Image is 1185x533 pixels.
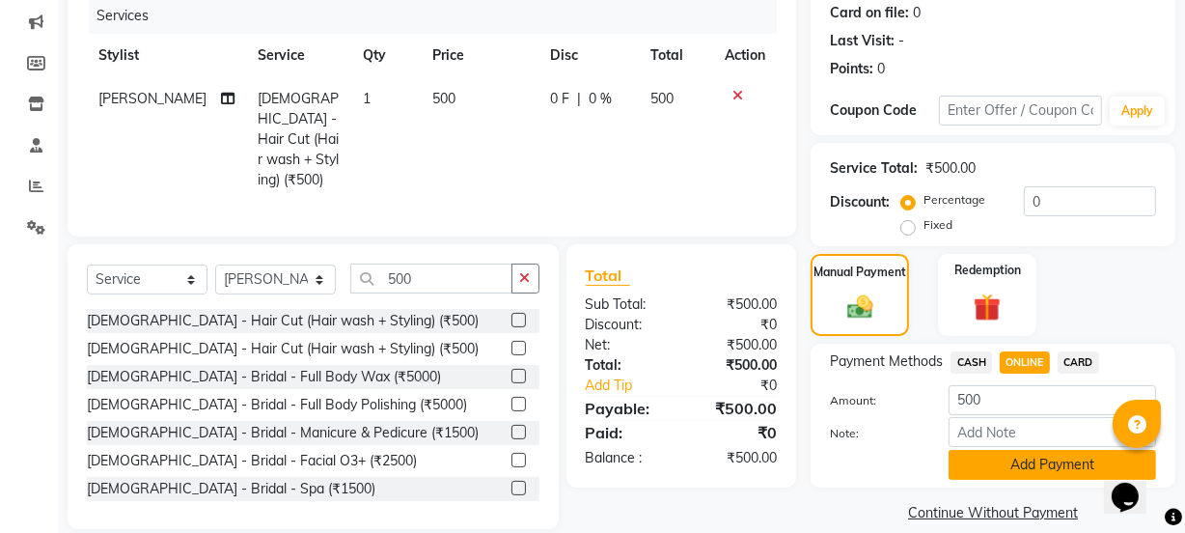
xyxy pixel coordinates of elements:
th: Action [713,34,777,77]
iframe: chat widget [1104,456,1166,514]
span: [DEMOGRAPHIC_DATA] - Hair Cut (Hair wash + Styling) (₹500) [258,90,339,188]
span: 0 % [589,89,612,109]
div: Paid: [571,421,681,444]
img: _gift.svg [965,291,1009,324]
div: ₹0 [681,421,791,444]
div: ₹0 [700,376,791,396]
th: Price [421,34,539,77]
div: 0 [877,59,885,79]
div: [DEMOGRAPHIC_DATA] - Bridal - Full Body Wax (₹5000) [87,367,441,387]
span: ONLINE [1000,351,1050,374]
div: ₹500.00 [681,295,791,315]
div: Sub Total: [571,295,681,315]
div: ₹500.00 [681,355,791,376]
span: 500 [432,90,455,107]
div: Payable: [571,397,681,420]
th: Disc [538,34,639,77]
div: Net: [571,335,681,355]
span: | [577,89,581,109]
div: ₹500.00 [681,335,791,355]
span: Total [586,266,630,286]
label: Manual Payment [813,264,906,281]
th: Total [639,34,713,77]
div: ₹0 [681,315,791,335]
th: Service [246,34,350,77]
div: - [898,31,904,51]
label: Note: [815,425,934,442]
div: Card on file: [830,3,909,23]
img: _cash.svg [840,293,881,323]
div: Coupon Code [830,100,939,121]
div: Total: [571,355,681,376]
th: Stylist [87,34,246,77]
label: Percentage [923,191,985,209]
div: Discount: [830,192,890,212]
div: [DEMOGRAPHIC_DATA] - Hair Cut (Hair wash + Styling) (₹500) [87,339,479,359]
span: CASH [951,351,992,374]
span: 1 [363,90,371,107]
label: Fixed [923,216,952,234]
div: Service Total: [830,158,918,179]
div: Balance : [571,448,681,468]
span: 500 [650,90,674,107]
div: 0 [913,3,921,23]
div: [DEMOGRAPHIC_DATA] - Hair Cut (Hair wash + Styling) (₹500) [87,311,479,331]
a: Continue Without Payment [814,503,1171,523]
div: Points: [830,59,873,79]
th: Qty [351,34,421,77]
span: CARD [1058,351,1099,374]
button: Apply [1110,97,1165,126]
button: Add Payment [949,450,1156,480]
input: Add Note [949,417,1156,447]
input: Amount [949,385,1156,415]
span: 0 F [550,89,569,109]
div: [DEMOGRAPHIC_DATA] - Bridal - Spa (₹1500) [87,479,375,499]
div: [DEMOGRAPHIC_DATA] - Bridal - Full Body Polishing (₹5000) [87,395,467,415]
span: Payment Methods [830,351,943,372]
div: ₹500.00 [681,448,791,468]
span: [PERSON_NAME] [98,90,207,107]
label: Amount: [815,392,934,409]
div: Discount: [571,315,681,335]
div: ₹500.00 [681,397,791,420]
input: Enter Offer / Coupon Code [939,96,1102,126]
div: Last Visit: [830,31,895,51]
a: Add Tip [571,376,700,396]
div: ₹500.00 [925,158,976,179]
label: Redemption [954,262,1021,279]
div: [DEMOGRAPHIC_DATA] - Bridal - Facial O3+ (₹2500) [87,451,417,471]
input: Search or Scan [350,264,512,294]
div: [DEMOGRAPHIC_DATA] - Bridal - Manicure & Pedicure (₹1500) [87,423,479,443]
